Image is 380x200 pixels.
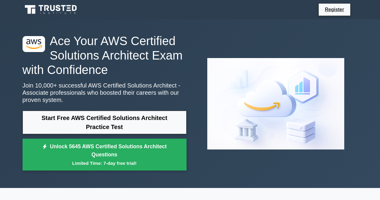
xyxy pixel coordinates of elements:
[202,53,349,154] img: AWS Certified Solutions Architect - Associate Preview
[23,139,187,171] a: Unlock 5645 AWS Certified Solutions Architect QuestionsLimited Time: 7-day free trial!
[321,6,348,13] a: Register
[23,111,187,134] a: Start Free AWS Certified Solutions Architect Practice Test
[23,34,187,77] h1: Ace Your AWS Certified Solutions Architect Exam with Confidence
[23,82,187,103] p: Join 10,000+ successful AWS Certified Solutions Architect - Associate professionals who boosted t...
[30,160,179,167] small: Limited Time: 7-day free trial!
